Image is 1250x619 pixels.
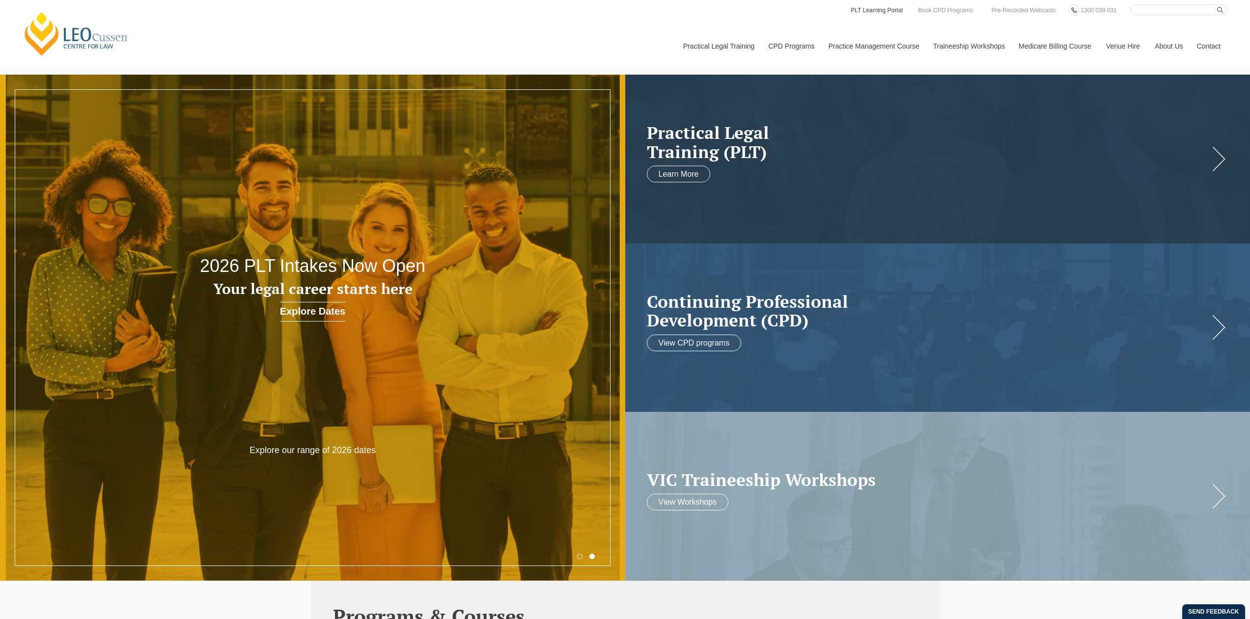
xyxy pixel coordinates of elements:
a: Venue Hire [1099,25,1147,67]
a: [PERSON_NAME] Centre for Law [22,11,131,57]
a: About Us [1147,25,1190,67]
button: 2 [589,554,595,559]
button: 1 [577,554,583,559]
a: PLT Learning Portal [850,5,904,16]
a: Continuing ProfessionalDevelopment (CPD) [647,292,1209,329]
a: Practical LegalTraining (PLT) [647,123,1209,161]
h2: Continuing Professional Development (CPD) [647,292,1209,329]
a: Pre-Recorded Webcasts [989,5,1058,16]
a: Traineeship Workshops [926,25,1011,67]
a: 1300 039 031 [1078,5,1119,16]
span: 1300 039 031 [1081,7,1116,14]
h3: Your legal career starts here [125,281,500,297]
h2: 2026 PLT Intakes Now Open [125,256,500,276]
a: VIC Traineeship Workshops [647,470,1209,489]
p: Explore our range of 2026 dates [188,445,438,456]
a: Explore Dates [280,302,345,322]
a: View Workshops [647,494,729,511]
a: View CPD programs [647,334,742,351]
a: CPD Programs [761,25,821,67]
a: Practice Management Course [821,25,926,67]
h2: Practical Legal Training (PLT) [647,123,1209,161]
a: Practical Legal Training [676,25,761,67]
a: Book CPD Programs [916,5,975,16]
a: Learn More [647,166,711,183]
a: Contact [1190,25,1228,67]
a: Medicare Billing Course [1011,25,1099,67]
